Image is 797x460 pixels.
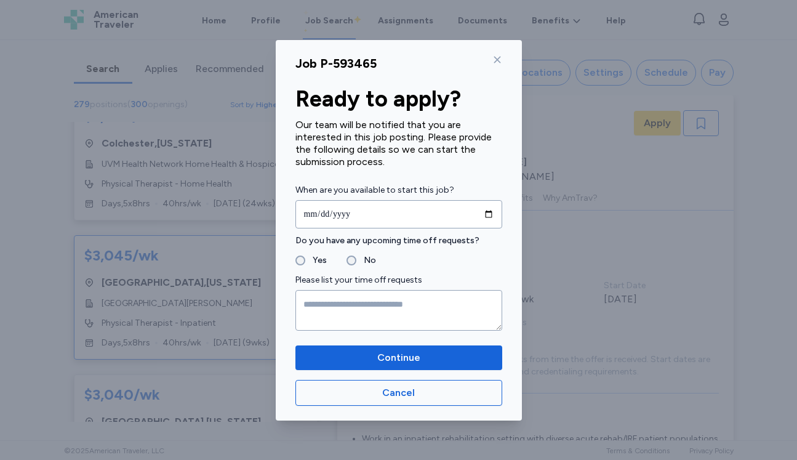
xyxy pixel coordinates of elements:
[377,350,420,365] span: Continue
[295,233,502,248] label: Do you have any upcoming time off requests?
[295,345,502,370] button: Continue
[305,253,327,268] label: Yes
[356,253,376,268] label: No
[295,273,502,288] label: Please list your time off requests
[295,119,502,168] div: Our team will be notified that you are interested in this job posting. Please provide the followi...
[295,380,502,406] button: Cancel
[382,385,415,400] span: Cancel
[295,183,502,198] label: When are you available to start this job?
[295,87,502,111] div: Ready to apply?
[295,55,377,72] div: Job P-593465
